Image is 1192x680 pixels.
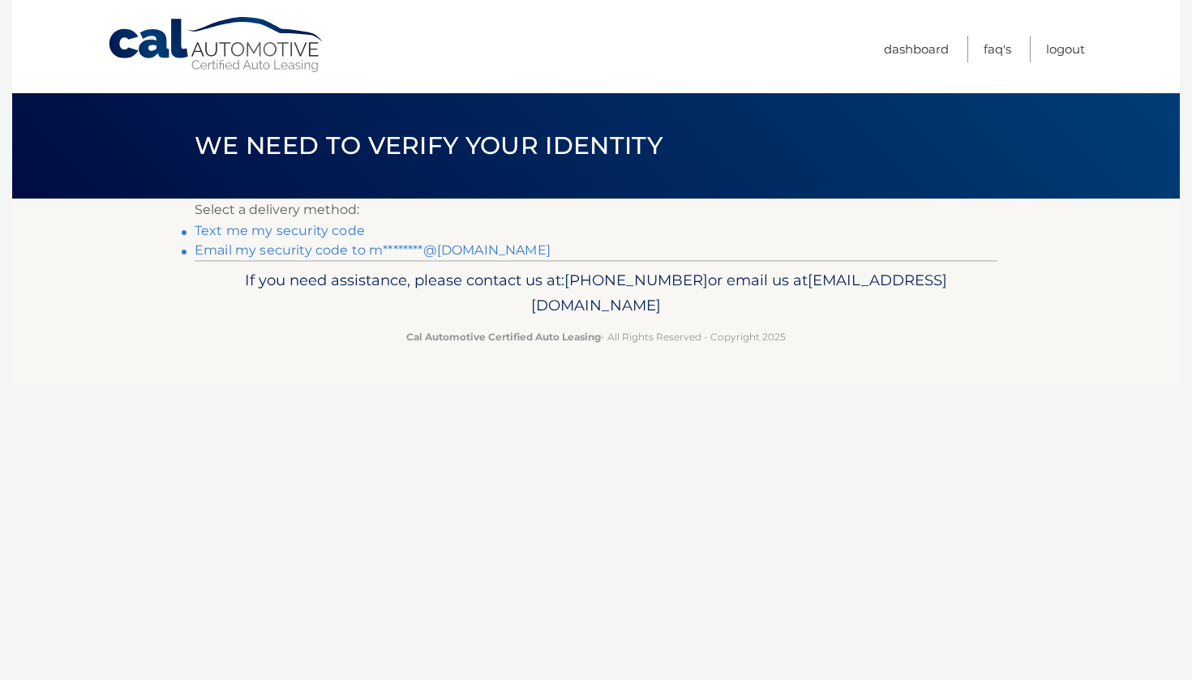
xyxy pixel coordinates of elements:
strong: Cal Automotive Certified Auto Leasing [406,331,601,343]
a: Cal Automotive [107,16,326,74]
span: We need to verify your identity [195,130,662,160]
p: - All Rights Reserved - Copyright 2025 [205,328,987,345]
a: Email my security code to m********@[DOMAIN_NAME] [195,242,551,258]
p: Select a delivery method: [195,199,997,221]
a: Logout [1046,36,1085,62]
a: Dashboard [884,36,949,62]
span: [PHONE_NUMBER] [564,271,708,289]
a: FAQ's [984,36,1011,62]
a: Text me my security code [195,223,365,238]
p: If you need assistance, please contact us at: or email us at [205,267,987,319]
